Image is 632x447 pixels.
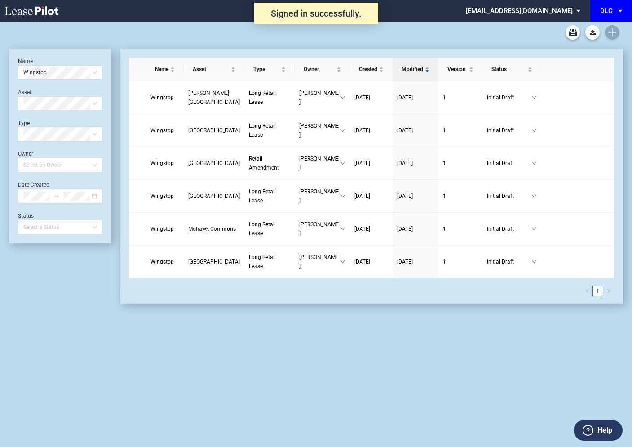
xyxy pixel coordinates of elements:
a: [DATE] [397,126,434,135]
span: down [531,95,537,100]
span: Wingstop [150,160,174,166]
a: [DATE] [354,159,388,168]
a: [GEOGRAPHIC_DATA] [188,192,240,201]
span: [DATE] [397,160,413,166]
span: Initial Draft [487,126,531,135]
span: 1 [443,259,446,265]
span: Initial Draft [487,257,531,266]
a: [DATE] [397,159,434,168]
span: Modified [402,65,423,74]
a: Wingstop [150,224,179,233]
span: Long Retail Lease [249,123,276,138]
md-menu: Download Blank Form List [583,25,602,40]
a: 1 [443,93,478,102]
span: Long Retail Lease [249,221,276,237]
a: [DATE] [397,192,434,201]
span: 1 [443,193,446,199]
span: down [531,226,537,232]
button: Download Blank Form [585,25,600,40]
a: [DATE] [354,93,388,102]
span: down [340,161,345,166]
a: 1 [443,159,478,168]
a: [DATE] [397,93,434,102]
span: down [340,193,345,199]
span: Initial Draft [487,224,531,233]
span: down [531,259,537,264]
span: [DATE] [397,259,413,265]
span: down [531,161,537,166]
a: [DATE] [397,257,434,266]
a: Mohawk Commons [188,224,240,233]
span: Initial Draft [487,192,531,201]
span: Wingstop [150,94,174,101]
span: to [53,193,60,199]
span: Long Retail Lease [249,254,276,269]
a: [GEOGRAPHIC_DATA] [188,257,240,266]
span: Levittown Shopping Center [188,259,240,265]
span: Name [155,65,168,74]
th: Name [146,58,184,81]
div: Signed in successfully. [254,3,378,24]
label: Date Created [18,182,49,188]
label: Owner [18,151,33,157]
th: Asset [184,58,244,81]
span: Wingstop [150,259,174,265]
span: Initial Draft [487,93,531,102]
span: down [340,259,345,264]
li: Next Page [603,286,614,296]
button: right [603,286,614,296]
th: Modified [393,58,438,81]
button: Help [574,420,623,441]
a: Long Retail Lease [249,253,290,271]
span: Type [253,65,279,74]
a: [GEOGRAPHIC_DATA] [188,159,240,168]
span: 1 [443,226,446,232]
span: Status [491,65,526,74]
span: Created [359,65,377,74]
a: [PERSON_NAME][GEOGRAPHIC_DATA] [188,89,240,107]
a: 1 [443,257,478,266]
a: [DATE] [397,224,434,233]
span: [DATE] [354,94,370,101]
a: Wingstop [150,93,179,102]
span: Version [447,65,467,74]
span: [PERSON_NAME] [299,121,340,139]
th: Version [438,58,482,81]
span: Mohawk Commons [188,226,236,232]
span: 1 [443,94,446,101]
span: [DATE] [397,193,413,199]
th: Created [350,58,393,81]
th: Status [482,58,541,81]
div: DLC [600,7,613,15]
span: [PERSON_NAME] [299,154,340,172]
span: [PERSON_NAME] [299,89,340,107]
span: Wingstop [150,127,174,134]
label: Help [597,425,612,436]
a: [DATE] [354,224,388,233]
span: down [340,128,345,133]
span: Long Retail Lease [249,188,276,204]
label: Asset [18,89,31,95]
span: [DATE] [397,226,413,232]
span: [DATE] [354,160,370,166]
span: 1 [443,127,446,134]
button: left [582,286,592,296]
span: [DATE] [354,127,370,134]
th: Type [244,58,295,81]
span: 1 [443,160,446,166]
li: Previous Page [582,286,592,296]
span: [PERSON_NAME] [299,220,340,238]
a: 1 [593,286,603,296]
a: Retail Amendment [249,154,290,172]
a: Long Retail Lease [249,187,290,205]
label: Status [18,213,34,219]
span: Tri-City Plaza [188,160,240,166]
span: Long Retail Lease [249,90,276,105]
span: [DATE] [354,193,370,199]
span: [DATE] [397,94,413,101]
span: swap-right [53,193,60,199]
span: [PERSON_NAME] [299,253,340,271]
a: [GEOGRAPHIC_DATA] [188,126,240,135]
span: down [531,128,537,133]
span: Retail Amendment [249,156,279,171]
